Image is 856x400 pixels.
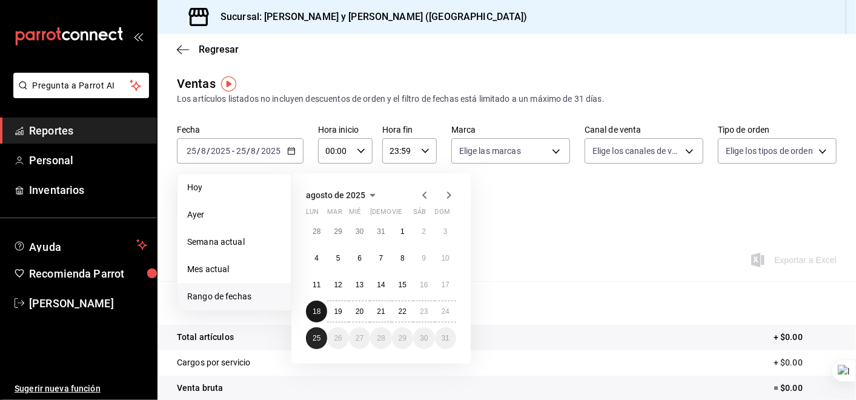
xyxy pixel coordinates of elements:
[356,281,363,289] abbr: 13 de agosto de 2025
[187,208,281,221] span: Ayer
[29,295,147,312] span: [PERSON_NAME]
[349,208,360,221] abbr: miércoles
[435,327,456,349] button: 31 de agosto de 2025
[382,126,437,135] label: Hora fin
[377,281,385,289] abbr: 14 de agosto de 2025
[443,227,448,236] abbr: 3 de agosto de 2025
[306,327,327,349] button: 25 de agosto de 2025
[327,327,348,349] button: 26 de agosto de 2025
[442,281,450,289] abbr: 17 de agosto de 2025
[422,254,426,262] abbr: 9 de agosto de 2025
[327,221,348,242] button: 29 de julio de 2025
[413,327,434,349] button: 30 de agosto de 2025
[313,334,320,342] abbr: 25 de agosto de 2025
[377,227,385,236] abbr: 31 de julio de 2025
[399,307,406,316] abbr: 22 de agosto de 2025
[357,254,362,262] abbr: 6 de agosto de 2025
[201,146,207,156] input: --
[334,334,342,342] abbr: 26 de agosto de 2025
[392,247,413,269] button: 8 de agosto de 2025
[306,301,327,322] button: 18 de agosto de 2025
[451,126,570,135] label: Marca
[133,32,143,41] button: open_drawer_menu
[399,281,406,289] abbr: 15 de agosto de 2025
[327,274,348,296] button: 12 de agosto de 2025
[718,126,837,135] label: Tipo de orden
[8,88,149,101] a: Pregunta a Parrot AI
[435,208,450,221] abbr: domingo
[370,208,442,221] abbr: jueves
[177,75,216,93] div: Ventas
[313,307,320,316] abbr: 18 de agosto de 2025
[392,221,413,242] button: 1 de agosto de 2025
[306,190,365,200] span: agosto de 2025
[207,146,210,156] span: /
[349,247,370,269] button: 6 de agosto de 2025
[356,227,363,236] abbr: 30 de julio de 2025
[420,281,428,289] abbr: 16 de agosto de 2025
[370,301,391,322] button: 21 de agosto de 2025
[585,126,703,135] label: Canal de venta
[247,146,250,156] span: /
[435,247,456,269] button: 10 de agosto de 2025
[349,274,370,296] button: 13 de agosto de 2025
[29,152,147,168] span: Personal
[349,301,370,322] button: 20 de agosto de 2025
[442,334,450,342] abbr: 31 de agosto de 2025
[177,331,234,344] p: Total artículos
[306,274,327,296] button: 11 de agosto de 2025
[15,382,147,395] span: Sugerir nueva función
[420,334,428,342] abbr: 30 de agosto de 2025
[435,301,456,322] button: 24 de agosto de 2025
[236,146,247,156] input: --
[413,247,434,269] button: 9 de agosto de 2025
[726,145,813,157] span: Elige los tipos de orden
[187,236,281,248] span: Semana actual
[379,254,383,262] abbr: 7 de agosto de 2025
[187,181,281,194] span: Hoy
[306,247,327,269] button: 4 de agosto de 2025
[197,146,201,156] span: /
[413,221,434,242] button: 2 de agosto de 2025
[314,254,319,262] abbr: 4 de agosto de 2025
[177,356,251,369] p: Cargos por servicio
[221,76,236,92] img: Tooltip marker
[327,247,348,269] button: 5 de agosto de 2025
[257,146,260,156] span: /
[187,290,281,303] span: Rango de fechas
[334,281,342,289] abbr: 12 de agosto de 2025
[260,146,281,156] input: ----
[370,221,391,242] button: 31 de julio de 2025
[377,334,385,342] abbr: 28 de agosto de 2025
[177,382,223,395] p: Venta bruta
[356,334,363,342] abbr: 27 de agosto de 2025
[29,182,147,198] span: Inventarios
[442,254,450,262] abbr: 10 de agosto de 2025
[400,227,405,236] abbr: 1 de agosto de 2025
[422,227,426,236] abbr: 2 de agosto de 2025
[334,307,342,316] abbr: 19 de agosto de 2025
[459,145,521,157] span: Elige las marcas
[392,208,402,221] abbr: viernes
[399,334,406,342] abbr: 29 de agosto de 2025
[392,327,413,349] button: 29 de agosto de 2025
[210,146,231,156] input: ----
[377,307,385,316] abbr: 21 de agosto de 2025
[306,208,319,221] abbr: lunes
[370,274,391,296] button: 14 de agosto de 2025
[318,126,373,135] label: Hora inicio
[334,227,342,236] abbr: 29 de julio de 2025
[349,327,370,349] button: 27 de agosto de 2025
[29,265,147,282] span: Recomienda Parrot
[370,327,391,349] button: 28 de agosto de 2025
[13,73,149,98] button: Pregunta a Parrot AI
[313,227,320,236] abbr: 28 de julio de 2025
[251,146,257,156] input: --
[177,44,239,55] button: Regresar
[349,221,370,242] button: 30 de julio de 2025
[177,296,837,310] p: Resumen
[187,263,281,276] span: Mes actual
[306,221,327,242] button: 28 de julio de 2025
[327,301,348,322] button: 19 de agosto de 2025
[442,307,450,316] abbr: 24 de agosto de 2025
